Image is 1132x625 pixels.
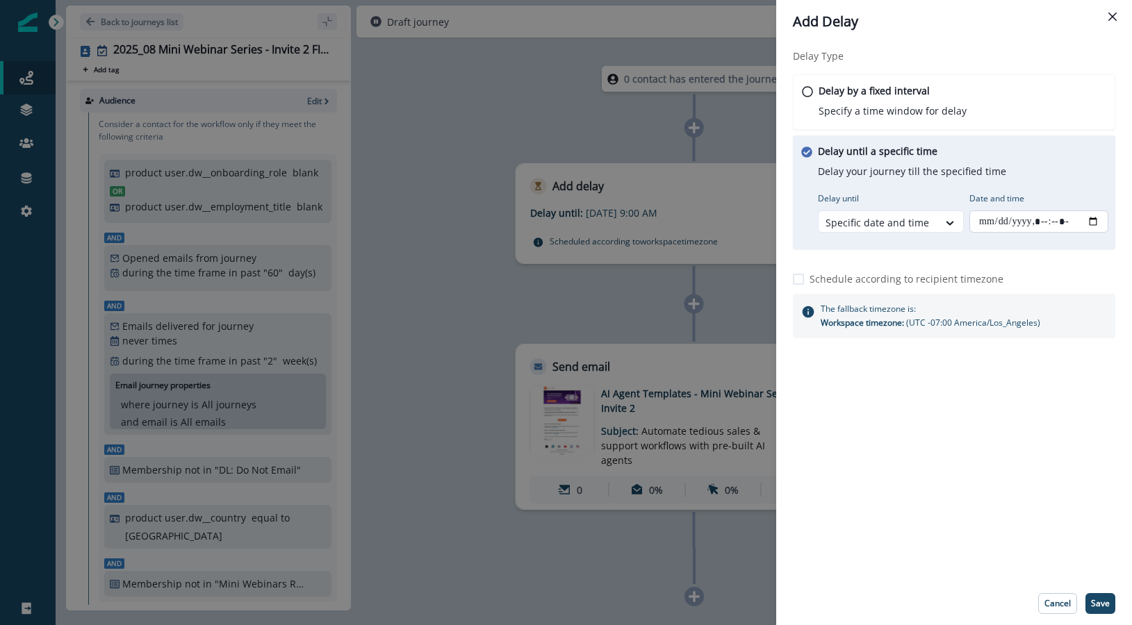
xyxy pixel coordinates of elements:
p: Cancel [1044,599,1071,608]
p: Delay Type [793,49,1115,63]
button: Close [1101,6,1124,28]
label: Date and time [969,192,1100,205]
button: Cancel [1038,593,1077,614]
button: Save [1085,593,1115,614]
p: Delay your journey till the specified time [818,164,1006,178]
p: The fallback timezone is: ( UTC -07:00 America/Los_Angeles ) [821,302,1040,330]
div: Add Delay [793,11,1115,32]
span: Workspace timezone: [821,317,906,328]
p: Schedule according to recipient timezone [810,272,1003,286]
p: Delay until a specific time [818,144,937,158]
label: Delay until [818,192,955,205]
p: Specify a time window for delay [819,103,967,118]
p: Save [1091,599,1110,608]
p: Delay by a fixed interval [819,83,930,98]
